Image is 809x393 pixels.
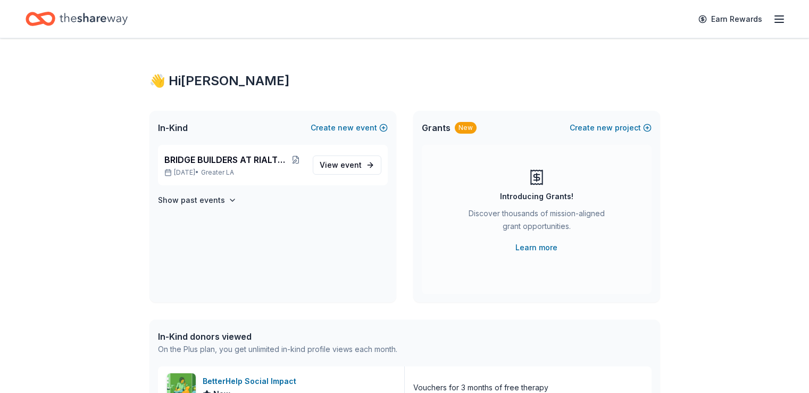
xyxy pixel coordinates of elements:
[320,159,362,171] span: View
[158,343,397,356] div: On the Plus plan, you get unlimited in-kind profile views each month.
[422,121,451,134] span: Grants
[158,121,188,134] span: In-Kind
[158,194,237,207] button: Show past events
[311,121,388,134] button: Createnewevent
[164,168,304,177] p: [DATE] •
[570,121,652,134] button: Createnewproject
[158,194,225,207] h4: Show past events
[692,10,769,29] a: Earn Rewards
[313,155,381,175] a: View event
[515,241,557,254] a: Learn more
[26,6,128,31] a: Home
[464,207,609,237] div: Discover thousands of mission-aligned grant opportunities.
[149,72,660,89] div: 👋 Hi [PERSON_NAME]
[500,190,573,203] div: Introducing Grants!
[340,160,362,169] span: event
[201,168,234,177] span: Greater LA
[158,330,397,343] div: In-Kind donors viewed
[455,122,477,134] div: New
[597,121,613,134] span: new
[203,375,301,388] div: BetterHelp Social Impact
[164,153,287,166] span: BRIDGE BUILDERS AT RIALTO UNIFIED
[338,121,354,134] span: new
